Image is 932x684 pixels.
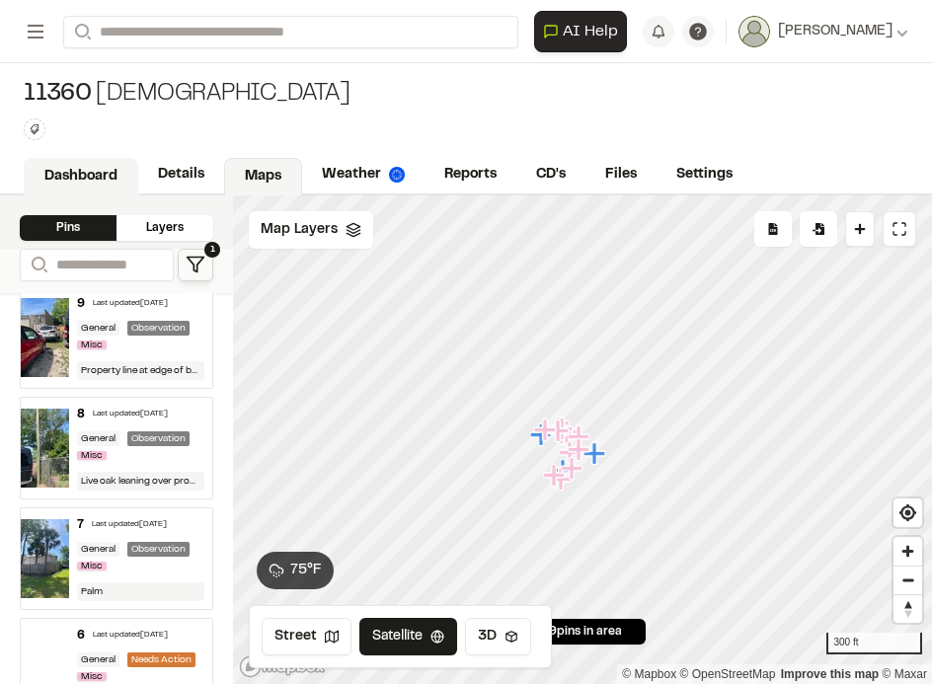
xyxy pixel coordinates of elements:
span: Misc [77,672,107,681]
div: Map marker [548,416,574,441]
div: Map marker [534,418,560,443]
span: AI Help [563,20,618,43]
button: Zoom in [893,537,922,566]
span: 75 ° F [290,560,322,581]
span: [PERSON_NAME] [778,21,893,42]
img: file [21,298,69,377]
img: file [21,519,69,598]
div: Map marker [552,458,578,484]
div: Map marker [561,456,586,482]
div: Layers [116,215,213,241]
div: 9 [77,295,85,313]
button: Edit Tags [24,118,45,140]
div: Map marker [550,467,576,493]
div: General [77,321,119,336]
a: Reports [425,156,516,193]
div: Pins [20,215,116,241]
div: Map marker [568,437,593,463]
div: Map marker [550,420,576,446]
div: General [77,652,119,667]
button: [PERSON_NAME] [738,16,908,47]
canvas: Map [233,195,932,684]
div: [DEMOGRAPHIC_DATA] [24,79,350,111]
img: User [738,16,770,47]
img: precipai.png [389,167,405,183]
div: Observation [127,542,190,557]
button: 3D [465,618,531,655]
div: Map marker [568,424,593,450]
a: Mapbox [622,667,676,681]
div: Last updated [DATE] [93,298,168,310]
div: No pins available to export [754,211,792,247]
div: Palm [77,582,205,601]
span: 11360 [24,79,92,111]
button: 75°F [257,552,334,589]
div: 8 [77,406,85,423]
span: 19 pins in area [543,623,622,641]
div: Open AI Assistant [534,11,635,52]
button: Zoom out [893,566,922,594]
span: Misc [77,451,107,460]
button: 1 [178,249,213,281]
button: Satellite [359,618,457,655]
span: 1 [204,242,220,258]
button: Search [63,16,99,48]
div: Needs Action [127,652,195,667]
a: Files [585,156,657,193]
div: General [77,542,119,557]
img: file [21,409,69,488]
span: Zoom out [893,567,922,594]
div: Observation [127,431,190,446]
div: 6 [77,627,85,645]
button: Find my location [893,498,922,527]
div: Last updated [DATE] [93,630,168,642]
div: Map marker [543,463,569,489]
div: Last updated [DATE] [93,409,168,420]
a: Maxar [882,667,927,681]
a: Weather [302,156,425,193]
a: Maps [224,158,302,195]
div: Map marker [530,422,556,448]
div: Last updated [DATE] [92,519,167,531]
div: Import Pins into your project [800,211,837,247]
span: Misc [77,562,107,570]
div: Live oak leaning over property [77,472,205,491]
button: Reset bearing to north [893,594,922,623]
div: Map marker [555,421,581,447]
a: Map feedback [781,667,879,681]
span: Map Layers [261,219,338,241]
span: Reset bearing to north [893,595,922,623]
div: Map marker [583,441,609,467]
a: Details [138,156,224,193]
a: CD's [516,156,585,193]
div: 300 ft [826,633,922,654]
a: OpenStreetMap [680,667,776,681]
div: Property line at edge of building [77,361,205,380]
div: General [77,431,119,446]
a: Settings [657,156,752,193]
span: Misc [77,341,107,349]
div: Map marker [547,418,573,444]
div: Observation [127,321,190,336]
a: Dashboard [24,158,138,195]
div: Map marker [551,417,577,442]
div: 7 [77,516,84,534]
button: Street [262,618,351,655]
button: Open AI Assistant [534,11,627,52]
div: Map marker [559,440,584,466]
button: Search [20,249,55,281]
a: Mapbox logo [239,655,326,678]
